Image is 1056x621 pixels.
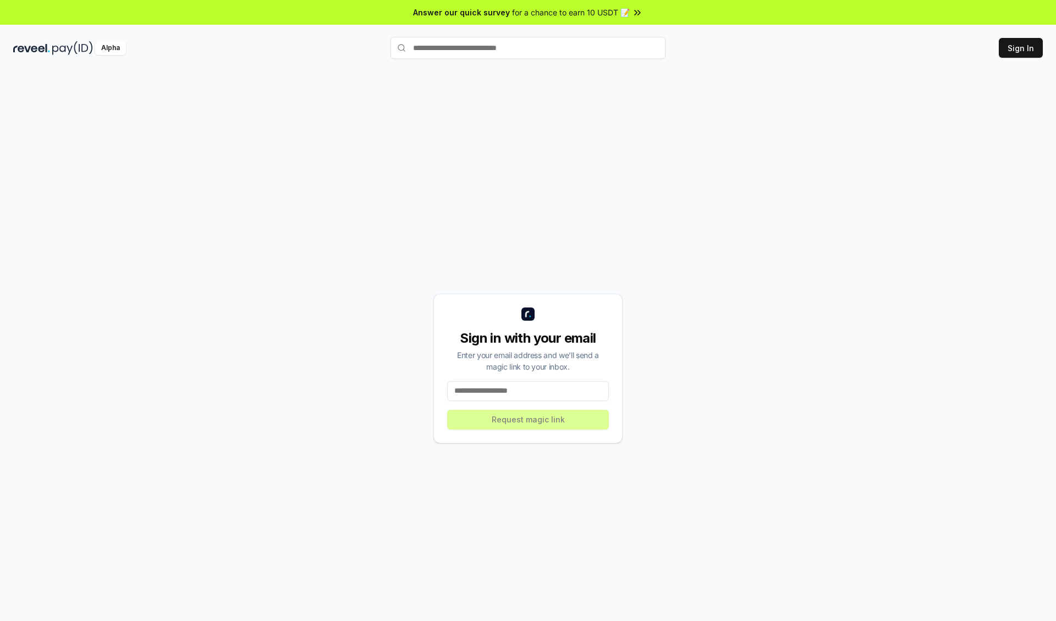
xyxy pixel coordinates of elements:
button: Sign In [999,38,1043,58]
img: pay_id [52,41,93,55]
img: reveel_dark [13,41,50,55]
span: for a chance to earn 10 USDT 📝 [512,7,630,18]
span: Answer our quick survey [413,7,510,18]
div: Sign in with your email [447,329,609,347]
div: Enter your email address and we’ll send a magic link to your inbox. [447,349,609,372]
div: Alpha [95,41,126,55]
img: logo_small [521,307,535,321]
